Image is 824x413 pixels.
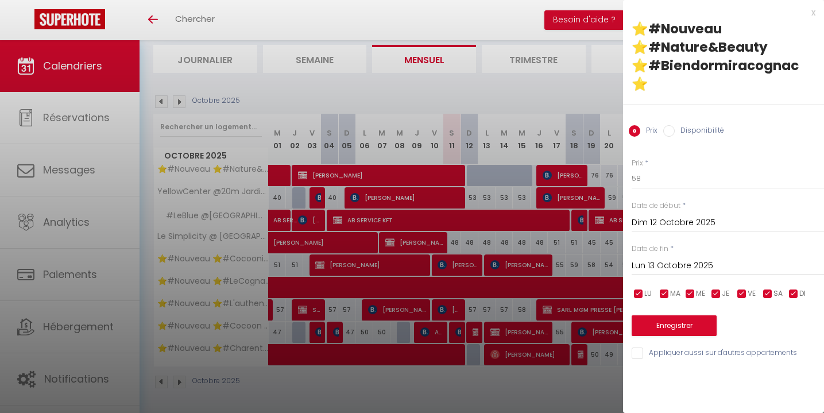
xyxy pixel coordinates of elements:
span: ME [696,288,705,299]
span: VE [748,288,756,299]
label: Date de fin [632,244,668,254]
span: DI [799,288,806,299]
span: SA [773,288,783,299]
label: Prix [632,158,643,169]
button: Enregistrer [632,315,717,336]
label: Date de début [632,200,680,211]
div: ⭐️#Nouveau ⭐️#Nature&Beauty ⭐️#Biendormiracognac ⭐️ [632,20,815,93]
label: Prix [640,125,657,138]
span: LU [644,288,652,299]
span: MA [670,288,680,299]
label: Disponibilité [675,125,724,138]
div: x [623,6,815,20]
span: JE [722,288,729,299]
